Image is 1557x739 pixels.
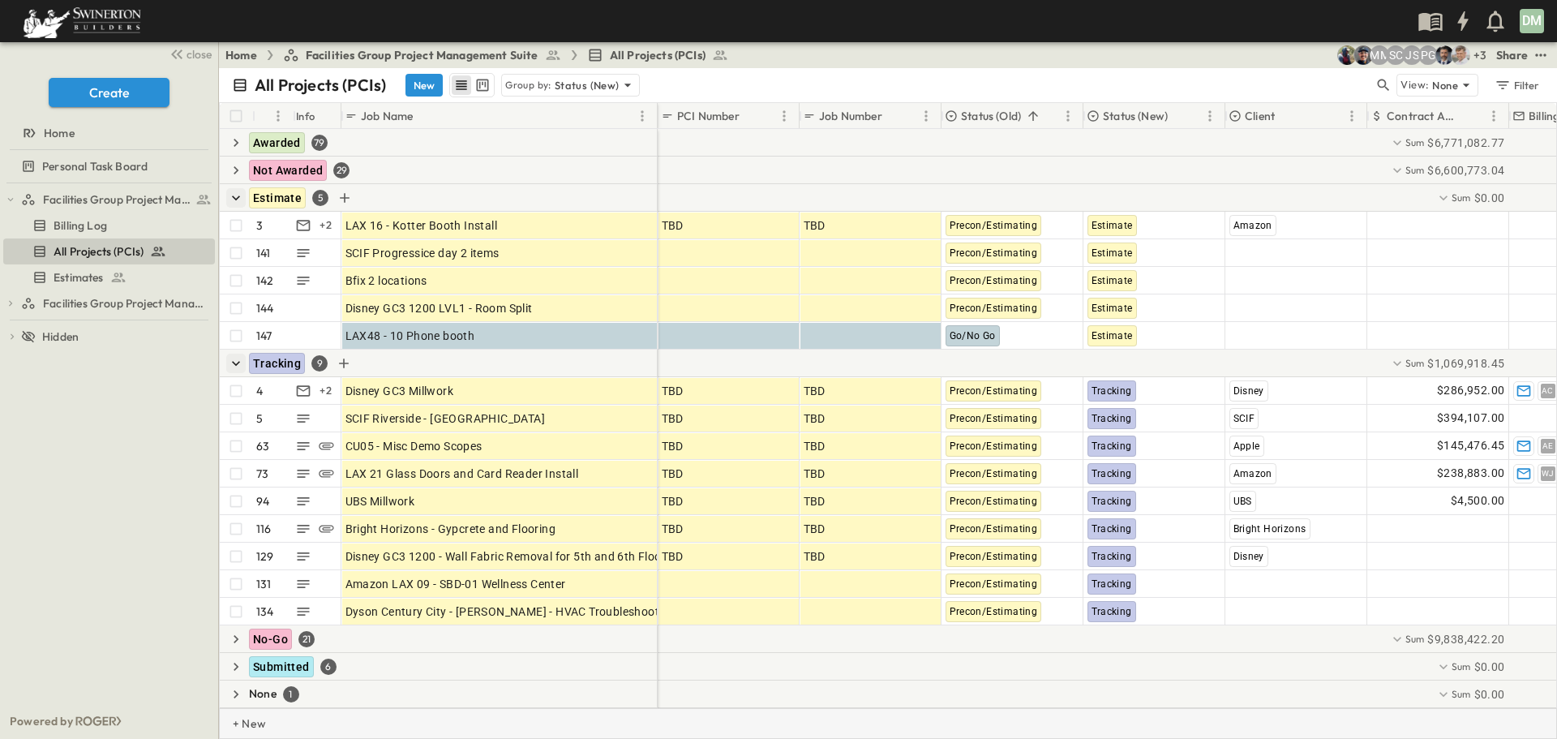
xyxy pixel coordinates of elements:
[1437,409,1504,428] span: $394,107.00
[187,46,212,62] span: close
[333,162,350,178] div: 29
[1092,578,1132,590] span: Tracking
[1233,413,1255,424] span: SCIF
[316,381,336,401] div: + 2
[1427,631,1504,647] span: $9,838,422.20
[1024,107,1042,125] button: Sort
[662,548,684,565] span: TBD
[345,521,556,537] span: Bright Horizons - Gypcrete and Flooring
[345,217,498,234] span: LAX 16 - Kotter Booth Install
[1520,9,1544,33] div: DM
[253,136,301,149] span: Awarded
[1531,45,1551,65] button: test
[1466,107,1484,125] button: Sort
[283,47,561,63] a: Facilities Group Project Management Suite
[1200,106,1220,126] button: Menu
[950,523,1038,535] span: Precon/Estimating
[1058,106,1078,126] button: Menu
[1353,45,1373,65] img: Mark Sotelo (mark.sotelo@swinerton.com)
[345,300,533,316] span: Disney GC3 1200 LVL1 - Room Split
[1451,45,1470,65] img: Aaron Anderson (aaron.anderson@swinerton.com)
[1400,76,1429,94] p: View:
[225,47,738,63] nav: breadcrumbs
[1092,440,1132,452] span: Tracking
[804,493,826,509] span: TBD
[1427,135,1504,151] span: $6,771,082.77
[1452,660,1471,673] p: Sum
[1402,45,1422,65] div: Juan Sanchez (juan.sanchez@swinerton.com)
[3,213,215,238] div: Billing Logtest
[1405,135,1425,149] p: Sum
[1496,47,1528,63] div: Share
[610,47,706,63] span: All Projects (PCIs)
[345,576,566,592] span: Amazon LAX 09 - SBD-01 Wellness Center
[312,190,328,206] div: 5
[804,521,826,537] span: TBD
[804,383,826,399] span: TBD
[804,548,826,565] span: TBD
[1432,77,1458,93] p: None
[1451,492,1505,510] span: $4,500.00
[804,466,826,482] span: TBD
[345,438,483,454] span: CU05 - Misc Demo Scopes
[1452,687,1471,701] p: Sum
[804,410,826,427] span: TBD
[256,466,268,482] p: 73
[1427,162,1504,178] span: $6,600,773.04
[3,238,215,264] div: All Projects (PCIs)test
[1103,108,1168,124] p: Status (New)
[3,290,215,316] div: Facilities Group Project Management Suite (Copy)test
[804,438,826,454] span: TBD
[662,217,684,234] span: TBD
[1337,45,1357,65] img: Joshua Whisenant (josh@tryroger.com)
[253,164,323,177] span: Not Awarded
[1092,606,1132,617] span: Tracking
[256,438,269,454] p: 63
[1092,523,1132,535] span: Tracking
[252,103,293,129] div: #
[3,155,212,178] a: Personal Task Board
[1405,163,1425,177] p: Sum
[43,191,191,208] span: Facilities Group Project Management Suite
[1474,190,1505,206] span: $0.00
[886,107,903,125] button: Sort
[1387,108,1463,124] p: Contract Amount
[1437,464,1504,483] span: $238,883.00
[316,216,336,235] div: + 2
[452,75,471,95] button: row view
[268,106,288,126] button: Menu
[256,521,272,537] p: 116
[1092,385,1132,397] span: Tracking
[961,108,1021,124] p: Status (Old)
[449,73,495,97] div: table view
[256,273,274,289] p: 142
[345,410,546,427] span: SCIF Riverside - [GEOGRAPHIC_DATA]
[1435,45,1454,65] img: Saul Zepeda (saul.zepeda@swinerton.com)
[163,42,215,65] button: close
[1233,440,1260,452] span: Apple
[950,468,1038,479] span: Precon/Estimating
[1474,686,1505,702] span: $0.00
[950,247,1038,259] span: Precon/Estimating
[1437,436,1504,455] span: $145,476.45
[662,466,684,482] span: TBD
[345,548,667,565] span: Disney GC3 1200 - Wall Fabric Removal for 5th and 6th Floor
[3,187,215,213] div: Facilities Group Project Management Suitetest
[1092,303,1133,314] span: Estimate
[3,240,212,263] a: All Projects (PCIs)
[345,245,500,261] span: SCIF Progressice day 2 items
[1370,45,1389,65] div: Monique Magallon (monique.magallon@swinerton.com)
[662,493,684,509] span: TBD
[256,245,271,261] p: 141
[311,355,328,372] div: 9
[3,122,212,144] a: Home
[662,521,684,537] span: TBD
[233,715,242,732] p: + New
[662,438,684,454] span: TBD
[3,266,212,289] a: Estimates
[1092,247,1133,259] span: Estimate
[1418,45,1438,65] div: Pat Gil (pgil@swinerton.com)
[662,410,684,427] span: TBD
[1233,551,1264,562] span: Disney
[256,410,263,427] p: 5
